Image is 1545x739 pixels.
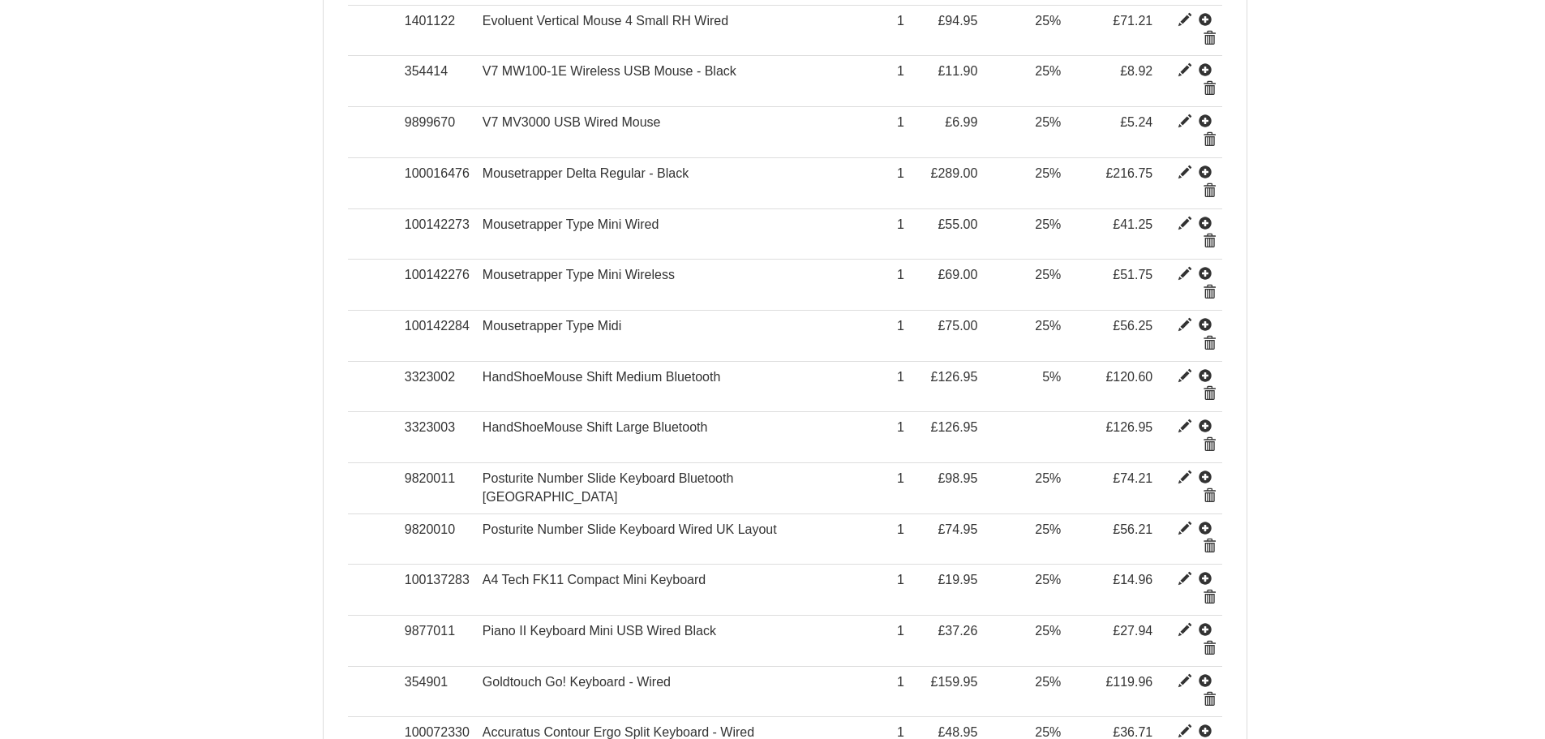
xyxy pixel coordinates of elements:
span: 1 [897,319,904,333]
span: Posturite Number Slide Keyboard Wired UK Layout [483,522,777,536]
span: £55.00 [938,217,977,231]
span: Piano II Keyboard Mini USB Wired Black [483,624,716,638]
span: 1 [897,166,904,180]
span: £11.90 [938,64,977,78]
span: £56.25 [1113,319,1152,333]
span: Goldtouch Go! Keyboard - Wired [483,675,671,689]
span: £216.75 [1105,166,1152,180]
span: £69.00 [938,268,977,281]
span: 1 [897,268,904,281]
span: 1 [897,522,904,536]
span: V7 MV3000 USB Wired Mouse [483,115,661,129]
td: 354414 [398,56,476,107]
span: 25% [1035,319,1061,333]
span: 25% [1035,675,1061,689]
span: 25% [1035,217,1061,231]
span: £51.75 [1113,268,1152,281]
span: 1 [897,725,904,739]
span: 1 [897,370,904,384]
td: 100142273 [398,208,476,260]
span: Mousetrapper Delta Regular - Black [483,166,689,180]
span: £126.95 [1105,420,1152,434]
span: £98.95 [938,471,977,485]
span: £6.99 [945,115,977,129]
span: 25% [1035,725,1061,739]
span: 1 [897,471,904,485]
td: 100142284 [398,310,476,361]
span: 25% [1035,624,1061,638]
span: 25% [1035,268,1061,281]
span: £37.26 [938,624,977,638]
span: 25% [1035,166,1061,180]
span: Posturite Number Slide Keyboard Bluetooth [GEOGRAPHIC_DATA] [483,471,734,504]
span: £14.96 [1113,573,1152,586]
td: 100142276 [398,260,476,311]
td: 9899670 [398,107,476,158]
span: 5% [1042,370,1061,384]
span: 1 [897,14,904,28]
td: 1401122 [398,5,476,56]
td: 354901 [398,666,476,717]
span: £126.95 [931,420,978,434]
span: 1 [897,115,904,129]
span: 1 [897,217,904,231]
span: £56.21 [1113,522,1152,536]
span: £74.95 [938,522,977,536]
span: £120.60 [1105,370,1152,384]
span: 25% [1035,573,1061,586]
span: A4 Tech FK11 Compact Mini Keyboard [483,573,706,586]
span: 1 [897,420,904,434]
span: 25% [1035,522,1061,536]
span: Mousetrapper Type Midi [483,319,621,333]
span: Accuratus Contour Ergo Split Keyboard - Wired [483,725,754,739]
span: Mousetrapper Type Mini Wired [483,217,659,231]
span: 1 [897,573,904,586]
td: 100137283 [398,565,476,616]
span: £289.00 [931,166,978,180]
td: 9877011 [398,616,476,667]
td: 100016476 [398,157,476,208]
span: 1 [897,64,904,78]
span: £119.96 [1105,675,1152,689]
span: £19.95 [938,573,977,586]
span: £41.25 [1113,217,1152,231]
span: HandShoeMouse Shift Medium Bluetooth [483,370,721,384]
span: £75.00 [938,319,977,333]
td: 9820011 [398,462,476,513]
span: HandShoeMouse Shift Large Bluetooth [483,420,708,434]
span: £71.21 [1113,14,1152,28]
span: Evoluent Vertical Mouse 4 Small RH Wired [483,14,728,28]
span: Mousetrapper Type Mini Wireless [483,268,675,281]
td: 3323002 [398,361,476,412]
span: £94.95 [938,14,977,28]
span: £159.95 [931,675,978,689]
span: £5.24 [1120,115,1152,129]
td: 9820010 [398,513,476,565]
span: 25% [1035,14,1061,28]
span: £36.71 [1113,725,1152,739]
span: 25% [1035,471,1061,485]
span: 25% [1035,64,1061,78]
span: 1 [897,624,904,638]
span: £48.95 [938,725,977,739]
span: 1 [897,675,904,689]
span: £27.94 [1113,624,1152,638]
span: V7 MW100-1E Wireless USB Mouse - Black [483,64,736,78]
span: £74.21 [1113,471,1152,485]
span: 25% [1035,115,1061,129]
span: £126.95 [931,370,978,384]
td: 3323003 [398,412,476,463]
span: £8.92 [1120,64,1152,78]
